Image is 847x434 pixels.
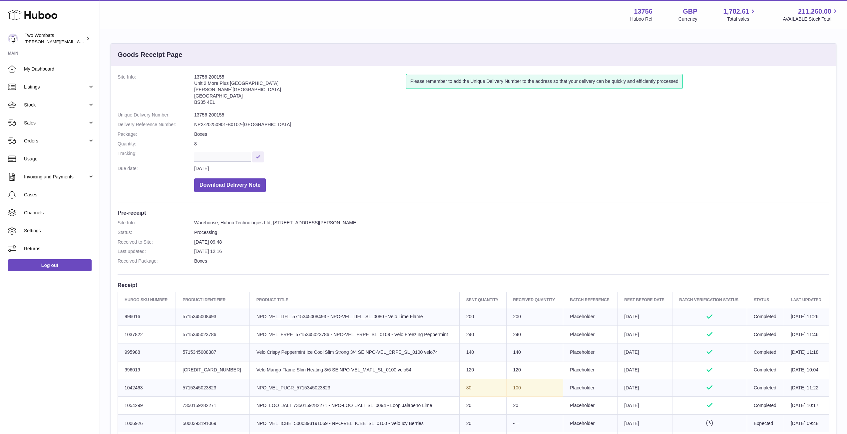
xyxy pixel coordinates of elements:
[249,292,459,308] th: Product title
[747,343,784,361] td: Completed
[618,343,672,361] td: [DATE]
[176,343,250,361] td: 5715345008387
[249,343,459,361] td: Velo Crispy Peppermint Ice Cool Slim Strong 3/4 SE NPO-VEL_CRPE_SL_0100 velo74
[459,325,506,343] td: 240
[249,414,459,432] td: NPO_VEL_ICBE_5000393191069 - NPO-VEL_ICBE_SL_0100 - Velo Icy Berries
[784,292,829,308] th: Last updated
[783,16,839,22] span: AVAILABLE Stock Total
[563,343,618,361] td: Placeholder
[118,343,176,361] td: 995988
[634,7,652,16] strong: 13756
[618,397,672,414] td: [DATE]
[459,379,506,397] td: 80
[249,308,459,325] td: NPO_VEL_LIFL_5715345008493 - NPO-VEL_LIFL_SL_0080 - Velo Lime Flame
[747,292,784,308] th: Status
[678,16,697,22] div: Currency
[506,361,563,379] td: 120
[506,397,563,414] td: 20
[118,121,194,128] dt: Delivery Reference Number:
[24,156,95,162] span: Usage
[194,74,406,108] address: 13756-200155 Unit 2 More Plus [GEOGRAPHIC_DATA] [PERSON_NAME][GEOGRAPHIC_DATA] [GEOGRAPHIC_DATA] ...
[747,379,784,397] td: Completed
[459,414,506,432] td: 20
[747,308,784,325] td: Completed
[118,165,194,172] dt: Due date:
[194,141,829,147] dd: 8
[784,397,829,414] td: [DATE] 10:17
[506,414,563,432] td: -—
[118,248,194,255] dt: Last updated:
[118,292,176,308] th: Huboo SKU Number
[24,66,95,72] span: My Dashboard
[672,292,747,308] th: Batch Verification Status
[194,258,829,264] dd: Boxes
[176,325,250,343] td: 5715345023786
[176,361,250,379] td: [CREDIT_CARD_NUMBER]
[194,229,829,236] dd: Processing
[618,361,672,379] td: [DATE]
[194,248,829,255] dd: [DATE] 12:16
[24,192,95,198] span: Cases
[783,7,839,22] a: 211,260.00 AVAILABLE Stock Total
[563,325,618,343] td: Placeholder
[118,74,194,108] dt: Site Info:
[176,292,250,308] th: Product Identifier
[8,259,92,271] a: Log out
[563,397,618,414] td: Placeholder
[194,178,266,192] button: Download Delivery Note
[727,16,757,22] span: Total sales
[563,414,618,432] td: Placeholder
[723,7,749,16] span: 1,782.61
[459,308,506,325] td: 200
[798,7,831,16] span: 211,260.00
[630,16,652,22] div: Huboo Ref
[24,174,88,180] span: Invoicing and Payments
[176,379,250,397] td: 5715345023823
[194,131,829,137] dd: Boxes
[118,397,176,414] td: 1054299
[118,308,176,325] td: 996016
[249,379,459,397] td: NPO_VEL_PUGR_5715345023823
[25,39,169,44] span: [PERSON_NAME][EMAIL_ADDRESS][PERSON_NAME][DOMAIN_NAME]
[118,112,194,118] dt: Unique Delivery Number:
[563,308,618,325] td: Placeholder
[24,228,95,234] span: Settings
[118,379,176,397] td: 1042463
[118,258,194,264] dt: Received Package:
[249,397,459,414] td: NPO_LOO_JALI_7350159282271 - NPO-LOO_JALI_SL_0094 - Loop Jalapeno Lime
[506,379,563,397] td: 100
[118,281,829,289] h3: Receipt
[25,32,85,45] div: Two Wombats
[459,361,506,379] td: 120
[118,325,176,343] td: 1037822
[118,50,183,59] h3: Goods Receipt Page
[8,34,18,44] img: philip.carroll@twowombats.com
[194,165,829,172] dd: [DATE]
[118,414,176,432] td: 1006926
[618,292,672,308] th: Best Before Date
[459,343,506,361] td: 140
[618,379,672,397] td: [DATE]
[194,239,829,245] dd: [DATE] 09:48
[747,361,784,379] td: Completed
[194,220,829,226] dd: Warehouse, Huboo Technologies Ltd, [STREET_ADDRESS][PERSON_NAME]
[176,397,250,414] td: 7350159282271
[194,121,829,128] dd: NPX-20250901-B0102-[GEOGRAPHIC_DATA]
[118,150,194,162] dt: Tracking:
[406,74,683,89] div: Please remember to add the Unique Delivery Number to the address so that your delivery can be qui...
[118,141,194,147] dt: Quantity:
[784,343,829,361] td: [DATE] 11:18
[118,131,194,137] dt: Package:
[747,414,784,432] td: Expected
[683,7,697,16] strong: GBP
[24,246,95,252] span: Returns
[506,308,563,325] td: 200
[784,379,829,397] td: [DATE] 11:22
[24,102,88,108] span: Stock
[723,7,757,22] a: 1,782.61 Total sales
[249,325,459,343] td: NPO_VEL_FRPE_5715345023786 - NPO-VEL_FRPE_SL_0109 - Velo Freezing Peppermint
[784,414,829,432] td: [DATE] 09:48
[747,325,784,343] td: Completed
[194,112,829,118] dd: 13756-200155
[563,361,618,379] td: Placeholder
